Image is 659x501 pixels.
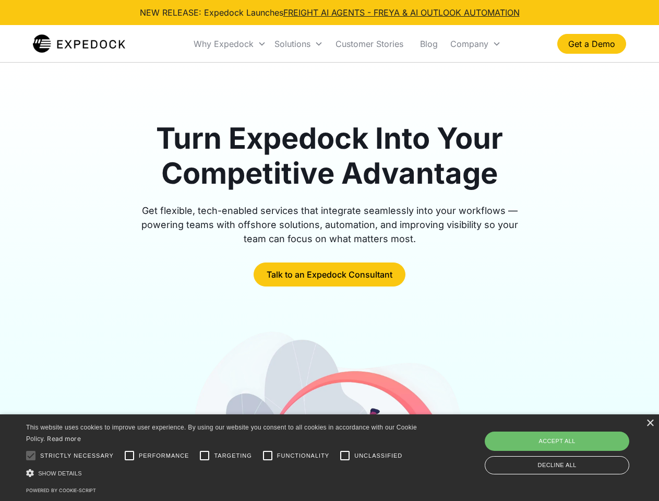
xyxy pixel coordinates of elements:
[450,39,488,49] div: Company
[189,26,270,62] div: Why Expedock
[194,39,254,49] div: Why Expedock
[26,424,417,443] span: This website uses cookies to improve user experience. By using our website you consent to all coo...
[26,468,421,479] div: Show details
[270,26,327,62] div: Solutions
[412,26,446,62] a: Blog
[129,204,530,246] div: Get flexible, tech-enabled services that integrate seamlessly into your workflows — powering team...
[485,388,659,501] iframe: Chat Widget
[26,487,96,493] a: Powered by cookie-script
[40,451,114,460] span: Strictly necessary
[446,26,505,62] div: Company
[557,34,626,54] a: Get a Demo
[354,451,402,460] span: Unclassified
[129,121,530,191] h1: Turn Expedock Into Your Competitive Advantage
[277,451,329,460] span: Functionality
[47,435,81,443] a: Read more
[140,6,520,19] div: NEW RELEASE: Expedock Launches
[139,451,189,460] span: Performance
[33,33,125,54] a: home
[214,451,251,460] span: Targeting
[283,7,520,18] a: FREIGHT AI AGENTS - FREYA & AI OUTLOOK AUTOMATION
[33,33,125,54] img: Expedock Logo
[327,26,412,62] a: Customer Stories
[274,39,310,49] div: Solutions
[38,470,82,476] span: Show details
[254,263,405,287] a: Talk to an Expedock Consultant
